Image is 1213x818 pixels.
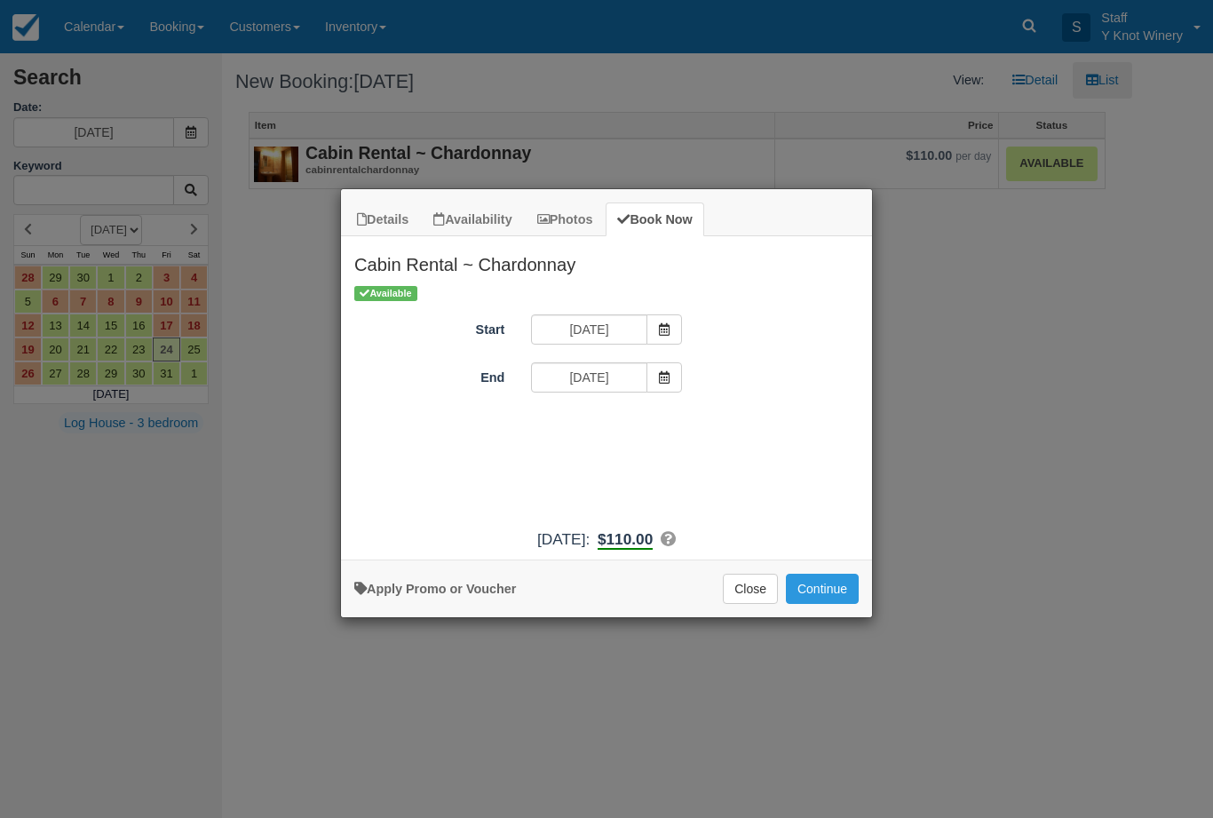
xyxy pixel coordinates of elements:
[598,530,653,550] b: $110.00
[341,362,518,387] label: End
[354,286,417,301] span: Available
[526,203,605,237] a: Photos
[723,574,778,604] button: Close
[786,574,859,604] button: Add to Booking
[341,314,518,339] label: Start
[606,203,703,237] a: Book Now
[341,236,872,282] h2: Cabin Rental ~ Chardonnay
[341,236,872,550] div: Item Modal
[537,530,585,548] span: [DATE]
[345,203,420,237] a: Details
[341,528,872,551] div: :
[422,203,523,237] a: Availability
[354,582,516,596] a: Apply Voucher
